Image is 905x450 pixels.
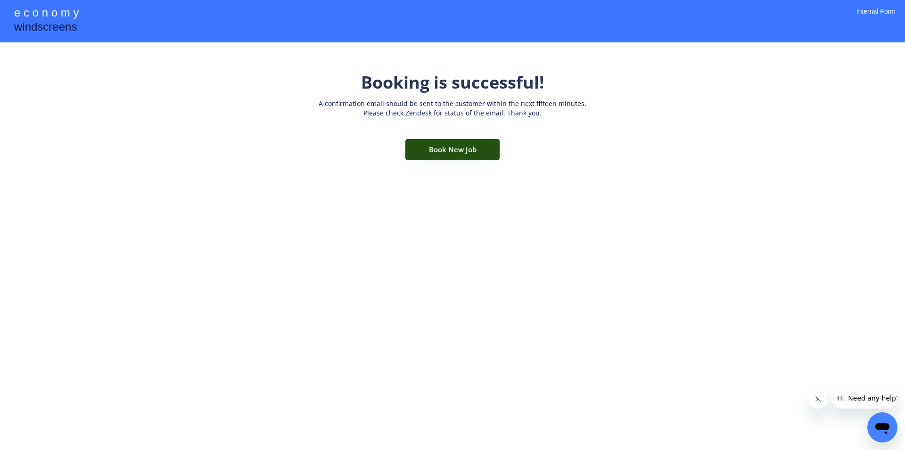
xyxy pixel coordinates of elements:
[856,7,896,28] div: Internal Form
[867,412,897,442] iframe: Button to launch messaging window
[14,19,77,37] div: windscreens
[831,388,897,409] iframe: Message from company
[14,5,79,23] div: e c o n o m y
[361,71,544,94] div: Booking is successful!
[809,390,828,409] iframe: Close message
[6,7,68,14] span: Hi. Need any help?
[311,99,594,120] div: A confirmation email should be sent to the customer within the next fifteen minutes. Please check...
[405,139,500,160] button: Book New Job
